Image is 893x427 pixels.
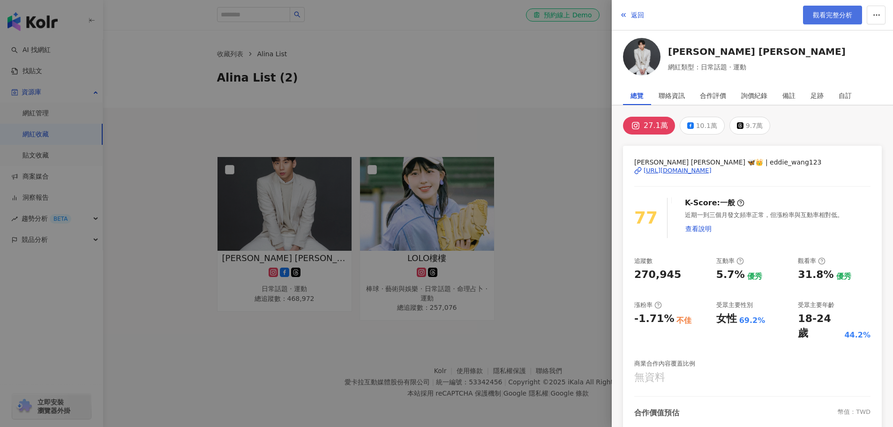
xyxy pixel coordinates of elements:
[716,257,744,265] div: 互動率
[685,225,712,232] span: 查看說明
[739,315,765,326] div: 69.2%
[623,117,675,135] button: 27.1萬
[644,166,712,175] div: [URL][DOMAIN_NAME]
[634,370,665,385] div: 無資料
[747,271,762,282] div: 優秀
[685,219,712,238] button: 查看說明
[634,205,658,232] div: 77
[634,268,681,282] div: 270,945
[659,86,685,105] div: 聯絡資訊
[619,6,645,24] button: 返回
[716,268,745,282] div: 5.7%
[634,257,653,265] div: 追蹤數
[623,38,660,75] img: KOL Avatar
[668,62,846,72] span: 網紅類型：日常話題 · 運動
[634,360,695,368] div: 商業合作內容覆蓋比例
[696,119,717,132] div: 10.1萬
[716,301,753,309] div: 受眾主要性別
[729,117,770,135] button: 9.7萬
[782,86,795,105] div: 備註
[836,271,851,282] div: 優秀
[630,86,644,105] div: 總覽
[700,86,726,105] div: 合作評價
[798,257,825,265] div: 觀看率
[746,119,763,132] div: 9.7萬
[844,330,870,340] div: 44.2%
[839,86,852,105] div: 自訂
[716,312,737,326] div: 女性
[803,6,862,24] a: 觀看完整分析
[810,86,824,105] div: 足跡
[720,198,735,208] div: 一般
[634,301,662,309] div: 漲粉率
[634,166,870,175] a: [URL][DOMAIN_NAME]
[685,198,744,208] div: K-Score :
[634,408,679,418] div: 合作價值預估
[623,38,660,79] a: KOL Avatar
[676,315,691,326] div: 不佳
[634,312,674,326] div: -1.71%
[634,157,870,167] span: [PERSON_NAME] [PERSON_NAME] 🦋👑 | eddie_wang123
[798,301,834,309] div: 受眾主要年齡
[798,268,833,282] div: 31.8%
[798,312,842,341] div: 18-24 歲
[741,86,767,105] div: 詢價紀錄
[668,45,846,58] a: [PERSON_NAME] [PERSON_NAME]
[644,119,668,132] div: 27.1萬
[685,211,870,238] div: 近期一到三個月發文頻率正常，但漲粉率與互動率相對低。
[813,11,852,19] span: 觀看完整分析
[838,408,870,418] div: 幣值：TWD
[631,11,644,19] span: 返回
[680,117,725,135] button: 10.1萬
